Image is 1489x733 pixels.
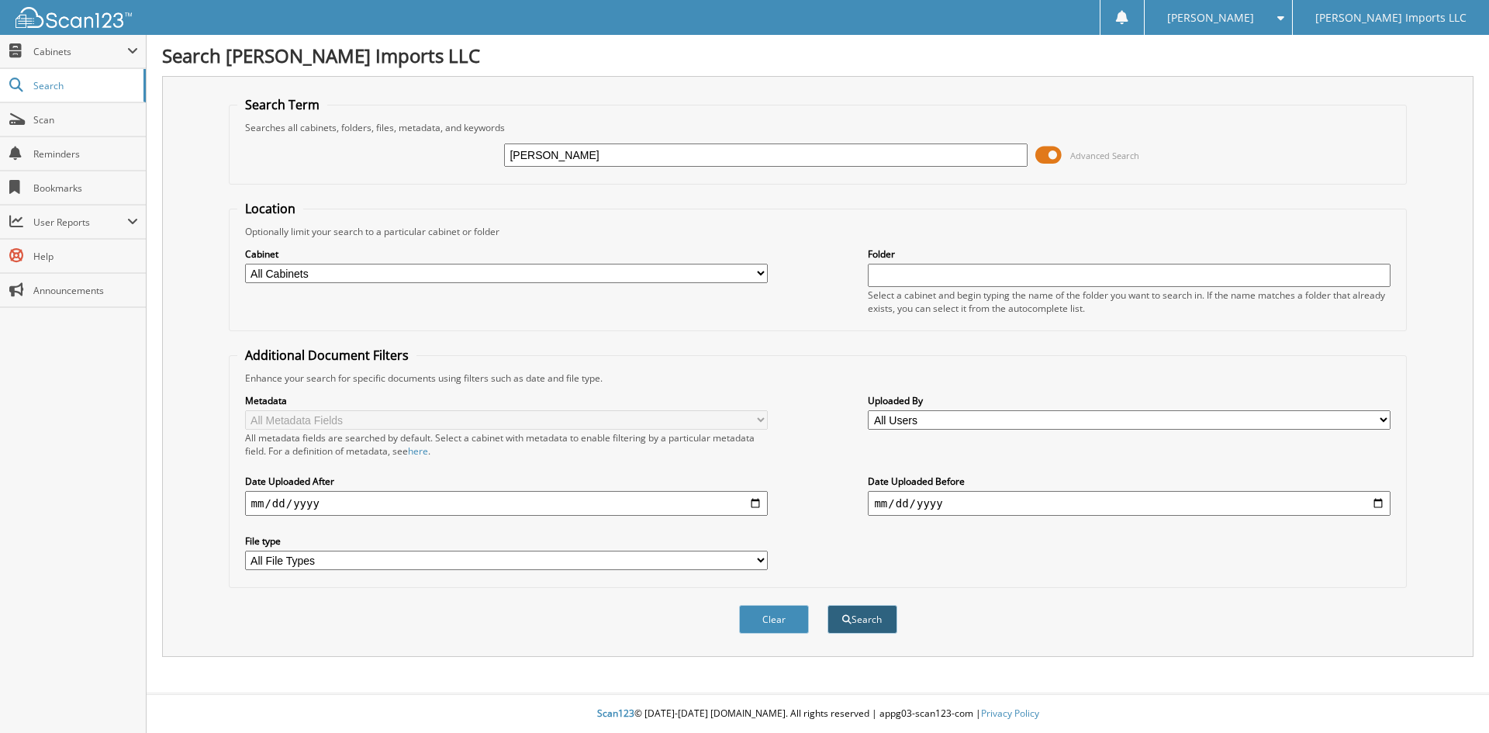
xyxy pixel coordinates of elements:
div: Select a cabinet and begin typing the name of the folder you want to search in. If the name match... [868,289,1391,315]
span: Help [33,250,138,263]
span: Reminders [33,147,138,161]
h1: Search [PERSON_NAME] Imports LLC [162,43,1473,68]
legend: Search Term [237,96,327,113]
input: start [245,491,768,516]
img: scan123-logo-white.svg [16,7,132,28]
span: [PERSON_NAME] [1167,13,1254,22]
label: Cabinet [245,247,768,261]
span: Scan [33,113,138,126]
span: Bookmarks [33,182,138,195]
a: Privacy Policy [981,707,1039,720]
a: here [408,444,428,458]
span: Announcements [33,284,138,297]
label: Metadata [245,394,768,407]
span: Cabinets [33,45,127,58]
label: Date Uploaded After [245,475,768,488]
input: end [868,491,1391,516]
legend: Additional Document Filters [237,347,416,364]
div: © [DATE]-[DATE] [DOMAIN_NAME]. All rights reserved | appg03-scan123-com | [147,695,1489,733]
button: Clear [739,605,809,634]
span: Scan123 [597,707,634,720]
label: File type [245,534,768,548]
button: Search [827,605,897,634]
div: All metadata fields are searched by default. Select a cabinet with metadata to enable filtering b... [245,431,768,458]
label: Folder [868,247,1391,261]
label: Date Uploaded Before [868,475,1391,488]
div: Enhance your search for specific documents using filters such as date and file type. [237,372,1399,385]
label: Uploaded By [868,394,1391,407]
span: User Reports [33,216,127,229]
span: Advanced Search [1070,150,1139,161]
div: Searches all cabinets, folders, files, metadata, and keywords [237,121,1399,134]
span: Search [33,79,136,92]
iframe: Chat Widget [1411,659,1489,733]
span: [PERSON_NAME] Imports LLC [1315,13,1467,22]
div: Optionally limit your search to a particular cabinet or folder [237,225,1399,238]
legend: Location [237,200,303,217]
